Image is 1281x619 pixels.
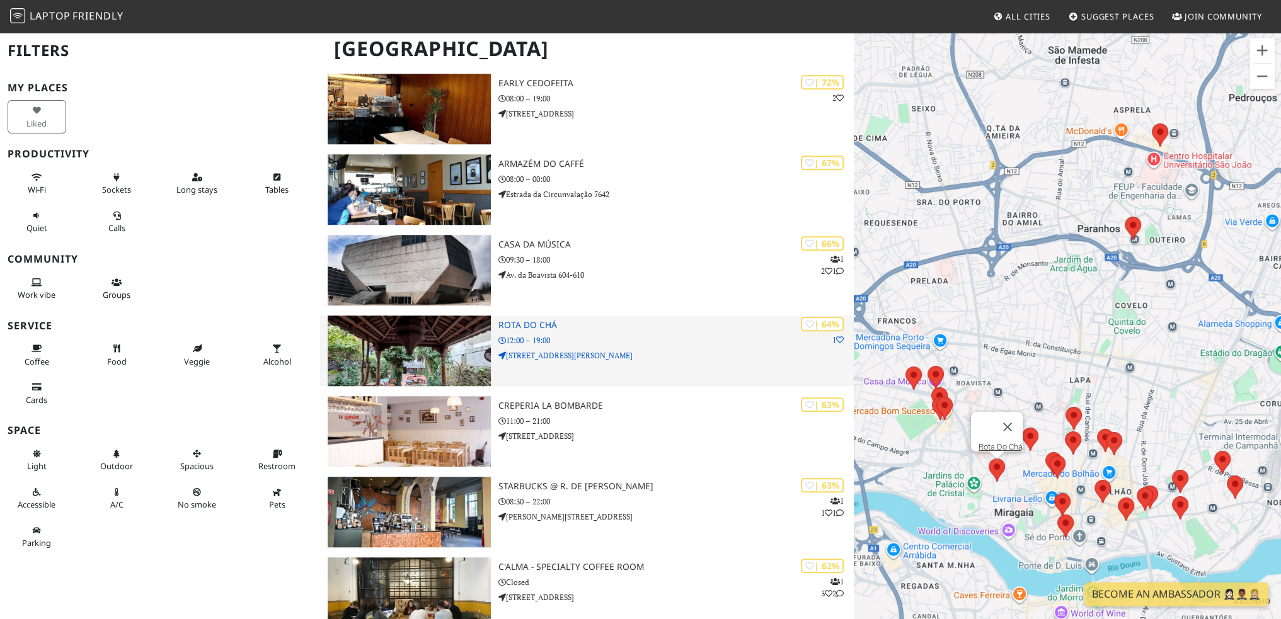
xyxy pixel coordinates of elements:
p: [PERSON_NAME][STREET_ADDRESS] [498,511,854,523]
button: Spacious [168,443,226,477]
button: Cards [8,377,66,410]
span: Join Community [1185,11,1262,22]
div: | 72% [801,75,844,89]
h3: Community [8,253,313,265]
a: Suggest Places [1064,5,1159,28]
div: | 66% [801,236,844,251]
span: Long stays [176,184,217,195]
a: Armazém do Caffé | 67% Armazém do Caffé 08:00 – 00:00 Estrada da Circunvalação 7642 [320,154,854,225]
a: All Cities [988,5,1055,28]
button: Light [8,443,66,477]
p: Estrada da Circunvalação 7642 [498,188,854,200]
a: LaptopFriendly LaptopFriendly [10,6,124,28]
h3: My Places [8,82,313,94]
p: 1 2 1 [821,253,844,277]
p: 1 3 2 [821,576,844,599]
button: Accessible [8,482,66,515]
p: 08:00 – 00:00 [498,173,854,185]
button: Tables [248,167,306,200]
span: Work-friendly tables [265,184,289,195]
img: Rota Do Chá [328,315,490,386]
span: Restroom [258,460,296,472]
a: Casa da Música | 66% 121 Casa da Música 09:30 – 18:00 Av. da Boavista 604-610 [320,235,854,305]
span: Stable Wi-Fi [28,184,46,195]
div: | 63% [801,478,844,492]
div: | 64% [801,317,844,331]
p: Closed [498,576,854,588]
p: [STREET_ADDRESS][PERSON_NAME] [498,349,854,361]
h1: [GEOGRAPHIC_DATA] [324,31,851,66]
button: Calls [88,205,146,239]
span: Spacious [180,460,214,472]
p: [STREET_ADDRESS] [498,591,854,603]
button: Coffee [8,338,66,372]
span: Natural light [27,460,47,472]
span: All Cities [1006,11,1050,22]
button: Aumentar o zoom [1249,38,1275,63]
button: Outdoor [88,443,146,477]
h3: Space [8,424,313,436]
p: 1 [832,334,844,346]
span: Quiet [26,222,47,234]
h3: Armazém do Caffé [498,159,854,169]
span: Veggie [184,356,210,367]
span: Parking [22,537,51,548]
h3: Casa da Música [498,239,854,250]
img: Early Cedofeita [328,74,490,144]
h3: Early Cedofeita [498,78,854,89]
h3: Creperia La Bombarde [498,400,854,411]
h3: C'alma - Specialty Coffee Room [498,562,854,572]
button: Groups [88,272,146,305]
p: [STREET_ADDRESS] [498,108,854,120]
img: Casa da Música [328,235,490,305]
span: Friendly [72,9,123,23]
span: Group tables [103,289,130,300]
span: Alcohol [263,356,291,367]
p: 08:30 – 22:00 [498,496,854,508]
span: Suggest Places [1081,11,1154,22]
h2: Filters [8,31,313,70]
div: | 63% [801,397,844,412]
span: Coffee [25,356,49,367]
button: Food [88,338,146,372]
a: Early Cedofeita | 72% 2 Early Cedofeita 08:00 – 19:00 [STREET_ADDRESS] [320,74,854,144]
button: Quiet [8,205,66,239]
button: Restroom [248,443,306,477]
span: People working [18,289,55,300]
span: Accessible [18,499,55,510]
p: Av. da Boavista 604-610 [498,269,854,281]
button: Long stays [168,167,226,200]
button: Wi-Fi [8,167,66,200]
a: Starbucks @ R. de Mouzinho da Silveira | 63% 111 Starbucks @ R. de [PERSON_NAME] 08:30 – 22:00 [P... [320,477,854,547]
span: Video/audio calls [108,222,125,234]
img: LaptopFriendly [10,8,25,23]
h3: Service [8,320,313,332]
h3: Productivity [8,148,313,160]
div: | 62% [801,559,844,573]
p: 08:00 – 19:00 [498,93,854,105]
span: Air conditioned [110,499,124,510]
button: No smoke [168,482,226,515]
img: Creperia La Bombarde [328,396,490,467]
p: 2 [832,92,844,104]
p: 11:00 – 21:00 [498,415,854,427]
a: Creperia La Bombarde | 63% Creperia La Bombarde 11:00 – 21:00 [STREET_ADDRESS] [320,396,854,467]
button: Parking [8,520,66,554]
button: Sockets [88,167,146,200]
h3: Starbucks @ R. de [PERSON_NAME] [498,481,854,492]
p: 09:30 – 18:00 [498,254,854,266]
p: [STREET_ADDRESS] [498,430,854,442]
img: Starbucks @ R. de Mouzinho da Silveira [328,477,490,547]
div: | 67% [801,156,844,170]
button: A/C [88,482,146,515]
button: Work vibe [8,272,66,305]
button: Veggie [168,338,226,372]
h3: Rota Do Chá [498,320,854,331]
p: 1 1 1 [821,495,844,519]
button: Fechar [992,412,1023,442]
span: Food [107,356,127,367]
a: Rota Do Chá [979,442,1023,451]
img: Armazém do Caffé [328,154,490,225]
span: Pet friendly [269,499,285,510]
span: Power sockets [102,184,131,195]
